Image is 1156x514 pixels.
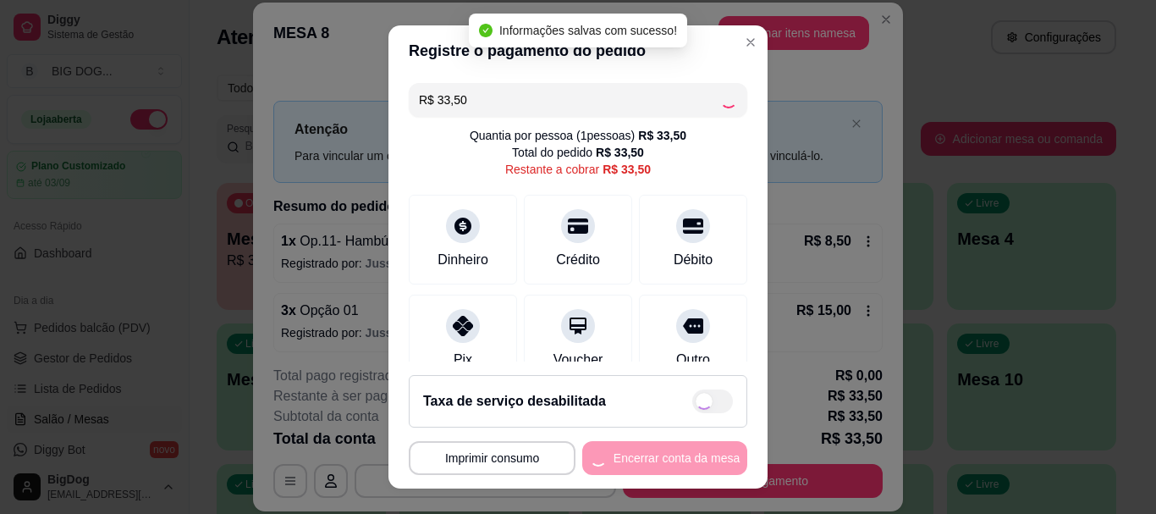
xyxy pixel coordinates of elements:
[596,144,644,161] div: R$ 33,50
[556,250,600,270] div: Crédito
[409,441,575,475] button: Imprimir consumo
[438,250,488,270] div: Dinheiro
[388,25,768,76] header: Registre o pagamento do pedido
[674,250,713,270] div: Débito
[499,24,677,37] span: Informações salvas com sucesso!
[454,350,472,370] div: Pix
[638,127,686,144] div: R$ 33,50
[479,24,493,37] span: check-circle
[676,350,710,370] div: Outro
[423,391,606,412] h2: Taxa de serviço desabilitada
[720,91,737,108] div: Loading
[419,83,720,117] input: Ex.: hambúrguer de cordeiro
[505,161,651,178] div: Restante a cobrar
[553,350,603,370] div: Voucher
[512,144,644,161] div: Total do pedido
[470,127,686,144] div: Quantia por pessoa ( 1 pessoas)
[737,29,764,56] button: Close
[603,161,651,178] div: R$ 33,50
